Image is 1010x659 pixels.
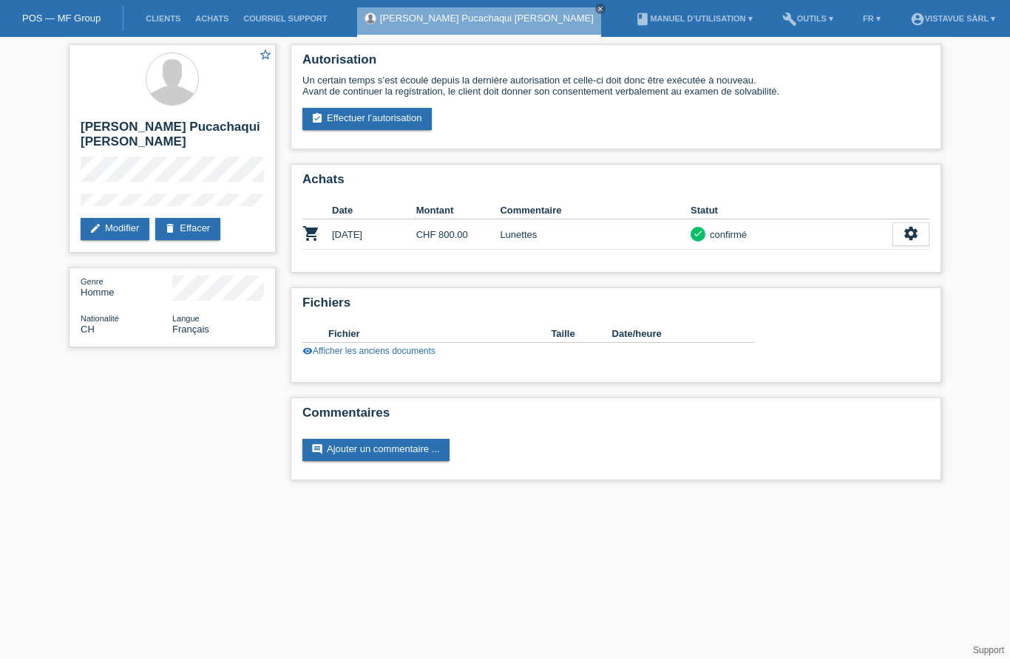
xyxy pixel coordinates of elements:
[302,346,313,356] i: visibility
[81,218,149,240] a: editModifier
[693,228,703,239] i: check
[612,325,733,343] th: Date/heure
[172,324,209,335] span: Français
[332,202,416,219] th: Date
[259,48,272,61] i: star_border
[302,346,435,356] a: visibilityAfficher les anciens documents
[635,12,650,27] i: book
[910,12,925,27] i: account_circle
[903,225,919,242] i: settings
[855,14,888,23] a: FR ▾
[302,108,432,130] a: assignment_turned_inEffectuer l’autorisation
[500,219,691,250] td: Lunettes
[302,172,929,194] h2: Achats
[903,14,1003,23] a: account_circleVistavue Sàrl ▾
[705,227,747,242] div: confirmé
[416,202,501,219] th: Montant
[22,13,101,24] a: POS — MF Group
[302,52,929,75] h2: Autorisation
[416,219,501,250] td: CHF 800.00
[138,14,188,23] a: Clients
[164,222,176,234] i: delete
[328,325,551,343] th: Fichier
[81,276,172,298] div: Homme
[302,296,929,318] h2: Fichiers
[172,314,200,323] span: Langue
[332,219,416,250] td: [DATE]
[551,325,611,343] th: Taille
[89,222,101,234] i: edit
[311,443,323,455] i: comment
[155,218,220,240] a: deleteEffacer
[782,12,797,27] i: build
[302,225,320,242] i: POSP00019600
[775,14,841,23] a: buildOutils ▾
[595,4,606,14] a: close
[302,439,450,461] a: commentAjouter un commentaire ...
[691,202,892,219] th: Statut
[628,14,759,23] a: bookManuel d’utilisation ▾
[188,14,236,23] a: Achats
[597,5,604,13] i: close
[311,112,323,124] i: assignment_turned_in
[81,277,104,286] span: Genre
[302,406,929,428] h2: Commentaires
[302,75,929,97] div: Un certain temps s’est écoulé depuis la dernière autorisation et celle-ci doit donc être exécutée...
[973,645,1004,655] a: Support
[236,14,334,23] a: Courriel Support
[81,314,119,323] span: Nationalité
[81,324,95,335] span: Suisse
[81,120,264,157] h2: [PERSON_NAME] Pucachaqui [PERSON_NAME]
[380,13,594,24] a: [PERSON_NAME] Pucachaqui [PERSON_NAME]
[259,48,272,64] a: star_border
[500,202,691,219] th: Commentaire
